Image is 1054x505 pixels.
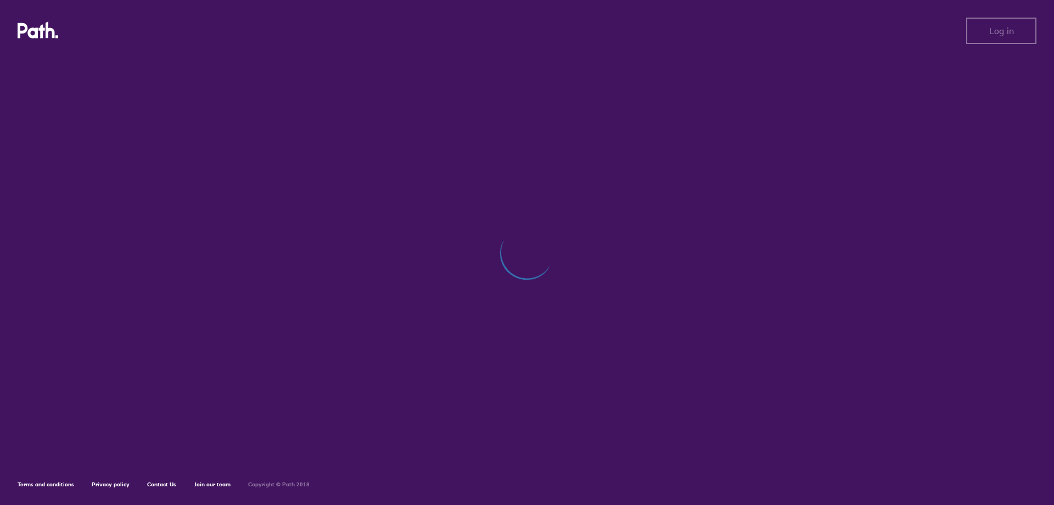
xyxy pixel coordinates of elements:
[147,481,176,488] a: Contact Us
[194,481,231,488] a: Join our team
[989,26,1014,36] span: Log in
[92,481,130,488] a: Privacy policy
[966,18,1036,44] button: Log in
[248,481,310,488] h6: Copyright © Path 2018
[18,481,74,488] a: Terms and conditions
